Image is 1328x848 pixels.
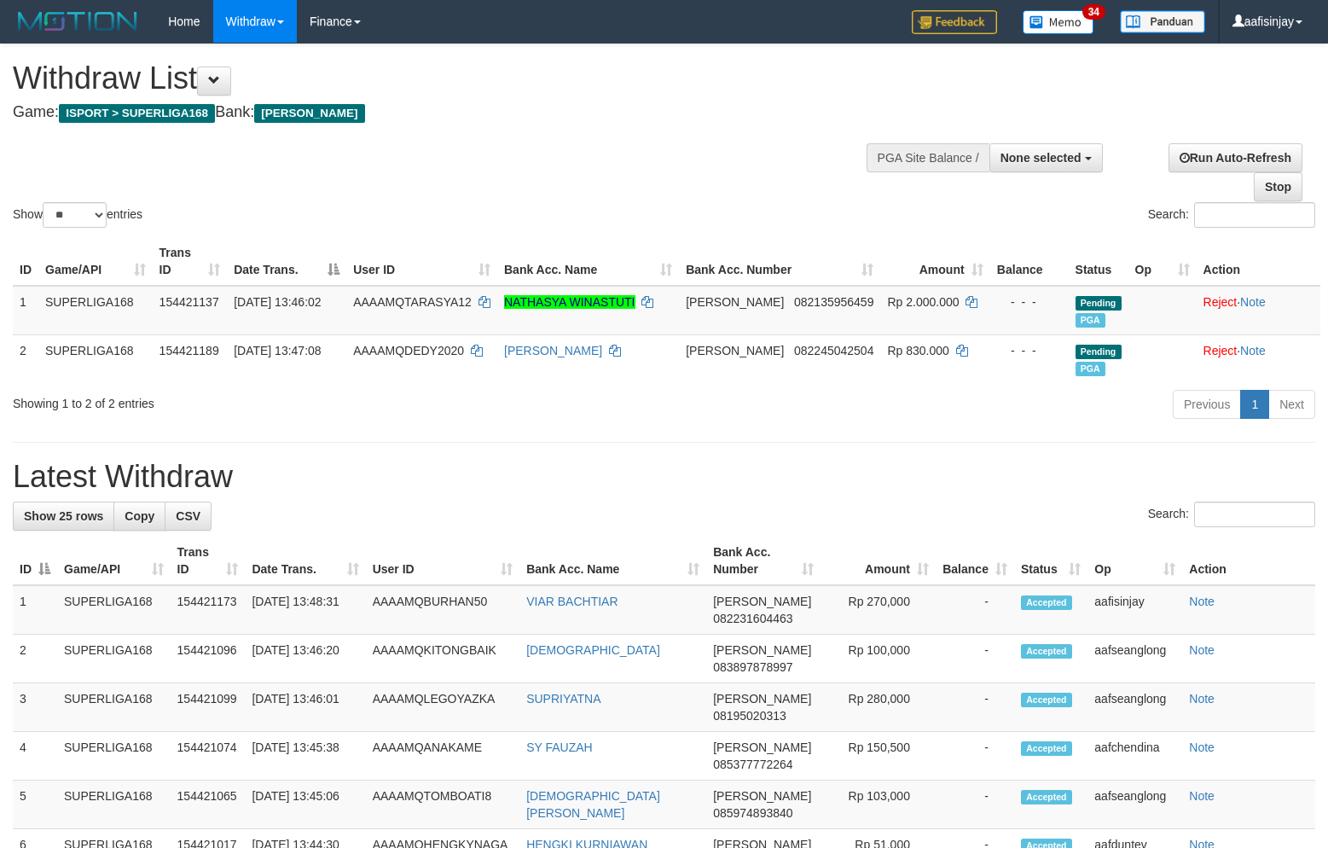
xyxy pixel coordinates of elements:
th: Trans ID: activate to sort column ascending [153,237,228,286]
th: Game/API: activate to sort column ascending [57,537,171,585]
td: 1 [13,585,57,635]
input: Search: [1194,502,1315,527]
h4: Game: Bank: [13,104,868,121]
span: Copy 082231604463 to clipboard [713,612,792,625]
a: VIAR BACHTIAR [526,595,618,608]
th: Bank Acc. Number: activate to sort column ascending [706,537,821,585]
td: 4 [13,732,57,781]
td: - [936,781,1014,829]
span: Copy 082135956459 to clipboard [794,295,873,309]
td: 154421065 [171,781,246,829]
h1: Latest Withdraw [13,460,1315,494]
th: User ID: activate to sort column ascending [346,237,497,286]
a: Reject [1203,295,1238,309]
span: [PERSON_NAME] [686,295,784,309]
td: · [1197,286,1320,335]
span: Pending [1076,296,1122,311]
th: Status: activate to sort column ascending [1014,537,1087,585]
td: AAAAMQBURHAN50 [366,585,519,635]
td: 5 [13,781,57,829]
th: ID: activate to sort column descending [13,537,57,585]
a: CSV [165,502,212,531]
span: Accepted [1021,644,1072,659]
a: Show 25 rows [13,502,114,531]
td: 3 [13,683,57,732]
span: [PERSON_NAME] [713,789,811,803]
th: Op: activate to sort column ascending [1128,237,1197,286]
span: [PERSON_NAME] [686,344,784,357]
td: Rp 103,000 [821,781,936,829]
span: Copy 082245042504 to clipboard [794,344,873,357]
span: None selected [1000,151,1082,165]
th: Bank Acc. Name: activate to sort column ascending [519,537,706,585]
span: Copy 085974893840 to clipboard [713,806,792,820]
img: Button%20Memo.svg [1023,10,1094,34]
td: aafseanglong [1087,683,1182,732]
td: Rp 270,000 [821,585,936,635]
img: panduan.png [1120,10,1205,33]
td: SUPERLIGA168 [57,585,171,635]
th: Trans ID: activate to sort column ascending [171,537,246,585]
th: Balance [990,237,1069,286]
a: 1 [1240,390,1269,419]
span: Accepted [1021,693,1072,707]
td: SUPERLIGA168 [38,286,153,335]
a: SY FAUZAH [526,741,593,754]
td: 154421173 [171,585,246,635]
th: Bank Acc. Number: activate to sort column ascending [679,237,880,286]
select: Showentries [43,202,107,228]
th: Status [1069,237,1128,286]
td: Rp 150,500 [821,732,936,781]
th: Balance: activate to sort column ascending [936,537,1014,585]
td: [DATE] 13:48:31 [245,585,365,635]
button: None selected [989,143,1103,172]
td: aafchendina [1087,732,1182,781]
input: Search: [1194,202,1315,228]
a: [DEMOGRAPHIC_DATA] [526,643,660,657]
a: Next [1268,390,1315,419]
td: SUPERLIGA168 [57,781,171,829]
td: SUPERLIGA168 [57,683,171,732]
span: Pending [1076,345,1122,359]
span: CSV [176,509,200,523]
td: · [1197,334,1320,383]
span: [PERSON_NAME] [713,692,811,706]
td: - [936,585,1014,635]
a: Note [1189,643,1215,657]
label: Search: [1148,202,1315,228]
td: AAAAMQLEGOYAZKA [366,683,519,732]
td: SUPERLIGA168 [38,334,153,383]
td: SUPERLIGA168 [57,635,171,683]
th: Game/API: activate to sort column ascending [38,237,153,286]
td: AAAAMQKITONGBAIK [366,635,519,683]
a: Note [1240,344,1266,357]
a: SUPRIYATNA [526,692,600,706]
span: 154421137 [159,295,219,309]
a: [PERSON_NAME] [504,344,602,357]
span: AAAAMQDEDY2020 [353,344,464,357]
img: MOTION_logo.png [13,9,142,34]
span: Copy 085377772264 to clipboard [713,758,792,771]
th: Amount: activate to sort column ascending [821,537,936,585]
th: User ID: activate to sort column ascending [366,537,519,585]
div: PGA Site Balance / [867,143,989,172]
span: Show 25 rows [24,509,103,523]
label: Search: [1148,502,1315,527]
span: [PERSON_NAME] [713,643,811,657]
a: [DEMOGRAPHIC_DATA] [PERSON_NAME] [526,789,660,820]
td: 2 [13,334,38,383]
td: - [936,732,1014,781]
span: Accepted [1021,741,1072,756]
td: 1 [13,286,38,335]
a: Run Auto-Refresh [1169,143,1302,172]
td: AAAAMQTOMBOATI8 [366,781,519,829]
td: [DATE] 13:46:20 [245,635,365,683]
a: NATHASYA WINASTUTI [504,295,635,309]
span: ISPORT > SUPERLIGA168 [59,104,215,123]
span: Marked by aafounsreynich [1076,313,1105,328]
a: Note [1189,741,1215,754]
td: 154421074 [171,732,246,781]
span: Accepted [1021,790,1072,804]
td: 154421099 [171,683,246,732]
img: Feedback.jpg [912,10,997,34]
